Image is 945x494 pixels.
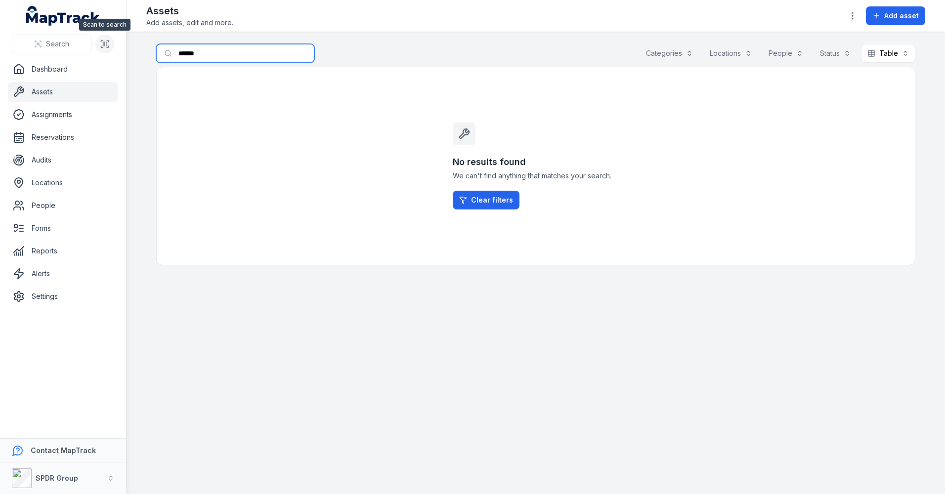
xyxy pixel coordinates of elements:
[453,191,519,209] a: Clear filters
[146,18,233,28] span: Add assets, edit and more.
[640,44,699,63] button: Categories
[8,173,118,193] a: Locations
[8,196,118,215] a: People
[8,150,118,170] a: Audits
[8,287,118,306] a: Settings
[31,446,96,454] strong: Contact MapTrack
[453,155,619,169] h3: No results found
[8,264,118,284] a: Alerts
[79,19,130,31] span: Scan to search
[46,39,69,49] span: Search
[453,171,619,181] span: We can't find anything that matches your search.
[866,6,925,25] button: Add asset
[8,82,118,102] a: Assets
[8,218,118,238] a: Forms
[8,241,118,261] a: Reports
[703,44,758,63] button: Locations
[36,474,78,482] strong: SPDR Group
[884,11,919,21] span: Add asset
[146,4,233,18] h2: Assets
[12,35,91,53] button: Search
[762,44,810,63] button: People
[861,44,915,63] button: Table
[814,44,857,63] button: Status
[8,105,118,124] a: Assignments
[8,127,118,147] a: Reservations
[26,6,100,26] a: MapTrack
[8,59,118,79] a: Dashboard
